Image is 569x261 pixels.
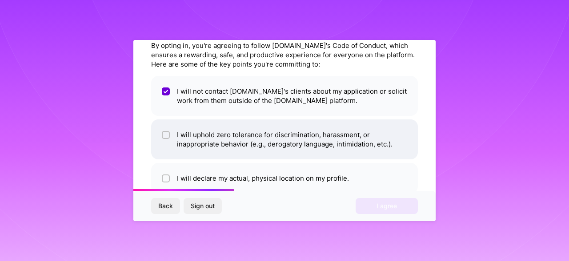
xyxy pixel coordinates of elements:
[151,41,418,69] div: By opting in, you're agreeing to follow [DOMAIN_NAME]'s Code of Conduct, which ensures a rewardin...
[151,163,418,194] li: I will declare my actual, physical location on my profile.
[158,202,173,210] span: Back
[184,198,222,214] button: Sign out
[151,76,418,116] li: I will not contact [DOMAIN_NAME]'s clients about my application or solicit work from them outside...
[151,119,418,159] li: I will uphold zero tolerance for discrimination, harassment, or inappropriate behavior (e.g., der...
[191,202,215,210] span: Sign out
[151,198,180,214] button: Back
